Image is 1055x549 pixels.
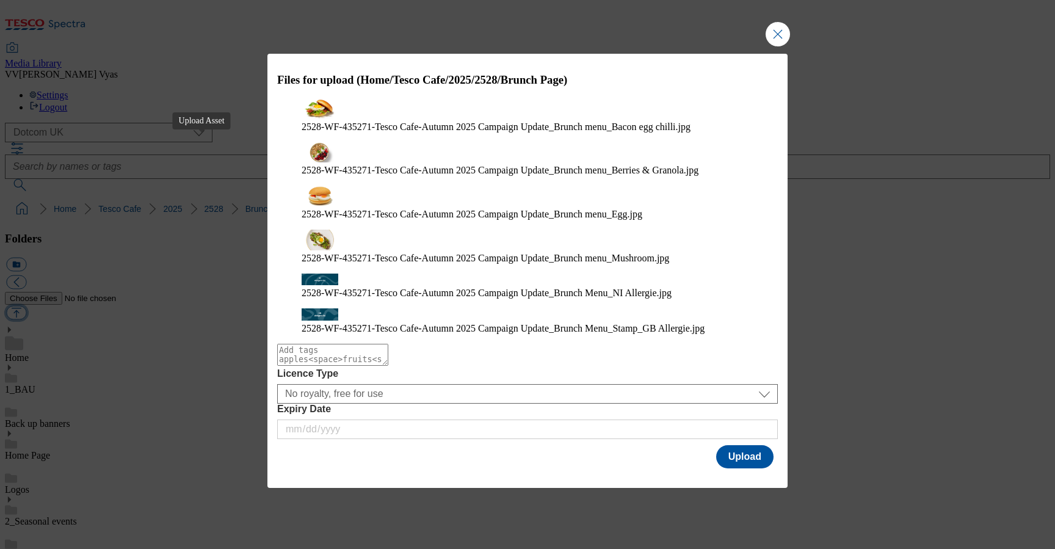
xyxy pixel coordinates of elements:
figcaption: 2528-WF-435271-Tesco Cafe-Autumn 2025 Campaign Update_Brunch menu_Egg.jpg [302,209,753,220]
div: Modal [267,54,788,488]
img: preview [302,230,338,250]
figcaption: 2528-WF-435271-Tesco Cafe-Autumn 2025 Campaign Update_Brunch Menu_NI Allergie.jpg [302,288,753,299]
button: Close Modal [766,22,790,46]
img: preview [302,98,338,119]
img: preview [302,308,338,320]
img: preview [302,142,338,163]
figcaption: 2528-WF-435271-Tesco Cafe-Autumn 2025 Campaign Update_Brunch menu_Berries & Granola.jpg [302,165,753,176]
figcaption: 2528-WF-435271-Tesco Cafe-Autumn 2025 Campaign Update_Brunch menu_Mushroom.jpg [302,253,753,264]
img: preview [302,186,338,206]
img: preview [302,274,338,285]
figcaption: 2528-WF-435271-Tesco Cafe-Autumn 2025 Campaign Update_Brunch menu_Bacon egg chilli.jpg [302,122,753,133]
figcaption: 2528-WF-435271-Tesco Cafe-Autumn 2025 Campaign Update_Brunch Menu_Stamp_GB Allergie.jpg [302,323,753,334]
button: Upload [716,445,774,468]
h3: Files for upload (Home/Tesco Cafe/2025/2528/Brunch Page) [277,73,778,87]
label: Licence Type [277,368,778,379]
label: Expiry Date [277,404,778,415]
